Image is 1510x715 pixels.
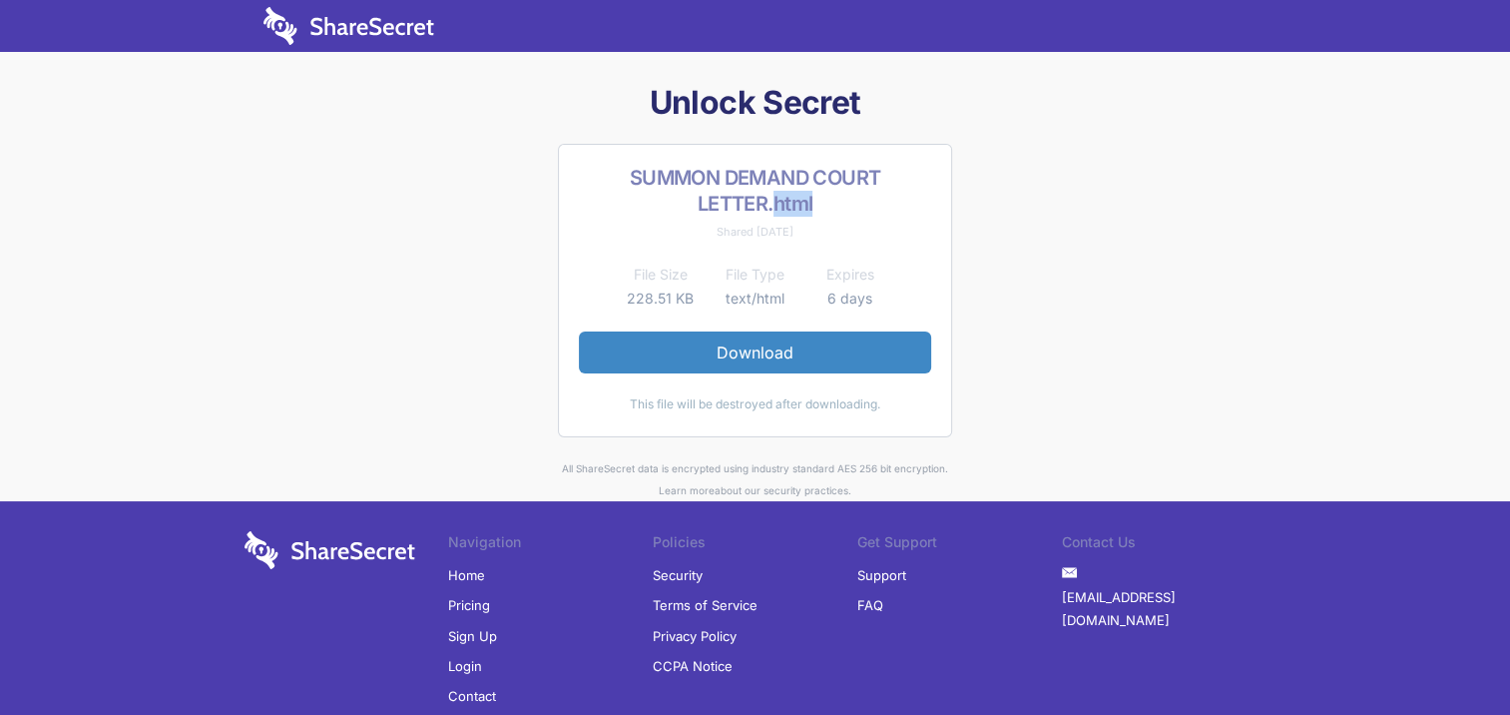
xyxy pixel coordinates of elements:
[579,165,931,217] h2: SUMMON DEMAND COURT LETTER.html
[245,531,415,569] img: logo-wordmark-white-trans-d4663122ce5f474addd5e946df7df03e33cb6a1c49d2221995e7729f52c070b2.svg
[579,221,931,243] div: Shared [DATE]
[659,484,715,496] a: Learn more
[613,287,708,311] td: 228.51 KB
[1410,615,1486,691] iframe: Drift Widget Chat Controller
[857,531,1062,559] li: Get Support
[448,590,490,620] a: Pricing
[708,263,802,287] th: File Type
[802,263,897,287] th: Expires
[448,531,653,559] li: Navigation
[653,531,857,559] li: Policies
[448,651,482,681] a: Login
[653,651,733,681] a: CCPA Notice
[653,621,737,651] a: Privacy Policy
[263,7,434,45] img: logo-wordmark-white-trans-d4663122ce5f474addd5e946df7df03e33cb6a1c49d2221995e7729f52c070b2.svg
[857,560,906,590] a: Support
[579,332,931,373] a: Download
[613,263,708,287] th: File Size
[653,560,703,590] a: Security
[802,287,897,311] td: 6 days
[857,590,883,620] a: FAQ
[653,590,757,620] a: Terms of Service
[448,681,496,711] a: Contact
[1062,531,1266,559] li: Contact Us
[237,82,1274,124] h1: Unlock Secret
[579,393,931,415] div: This file will be destroyed after downloading.
[448,560,485,590] a: Home
[237,457,1274,502] div: All ShareSecret data is encrypted using industry standard AES 256 bit encryption. about our secur...
[448,621,497,651] a: Sign Up
[1062,582,1266,635] a: [EMAIL_ADDRESS][DOMAIN_NAME]
[708,287,802,311] td: text/html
